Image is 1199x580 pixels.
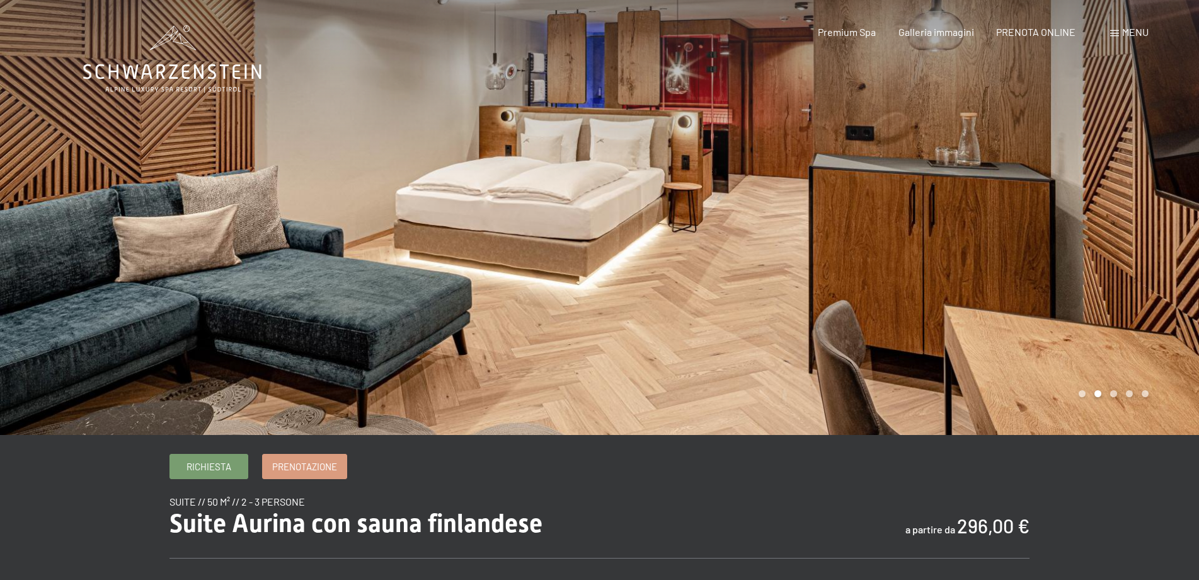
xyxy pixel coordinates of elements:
[957,514,1030,537] b: 296,00 €
[186,460,231,473] span: Richiesta
[996,26,1076,38] a: PRENOTA ONLINE
[1122,26,1149,38] span: Menu
[818,26,876,38] a: Premium Spa
[898,26,974,38] a: Galleria immagini
[169,509,542,538] span: Suite Aurina con sauna finlandese
[263,455,347,478] a: Prenotazione
[905,523,955,535] span: a partire da
[272,460,337,473] span: Prenotazione
[170,455,248,478] a: Richiesta
[169,496,305,507] span: suite // 50 m² // 2 - 3 persone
